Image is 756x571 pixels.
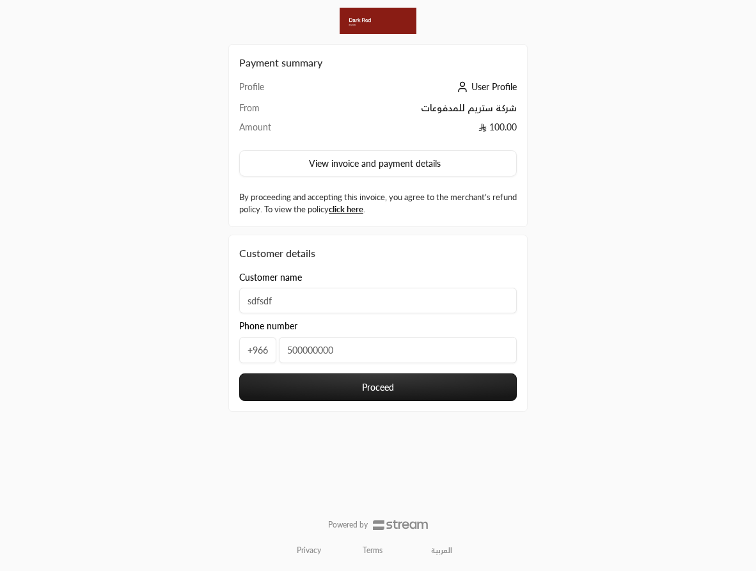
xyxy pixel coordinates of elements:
[239,320,297,332] span: Phone number
[309,102,517,121] td: شركة ستريم للمدفوعات
[309,121,517,140] td: 100.00
[239,337,276,363] span: +966
[239,81,309,102] td: Profile
[471,81,517,92] span: User Profile
[453,81,517,92] a: User Profile
[239,121,309,140] td: Amount
[329,204,363,214] a: click here
[239,150,517,177] button: View invoice and payment details
[328,520,368,530] p: Powered by
[239,55,517,70] h2: Payment summary
[239,102,309,121] td: From
[239,373,517,401] button: Proceed
[239,246,517,261] div: Customer details
[279,337,517,363] input: Phone number
[424,540,459,561] a: العربية
[340,8,416,34] img: Company Logo
[239,271,302,284] span: Customer name
[239,191,517,216] label: By proceeding and accepting this invoice, you agree to the merchant’s refund policy. To view the ...
[363,545,382,556] a: Terms
[297,545,321,556] a: Privacy
[239,288,517,313] input: Customer name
